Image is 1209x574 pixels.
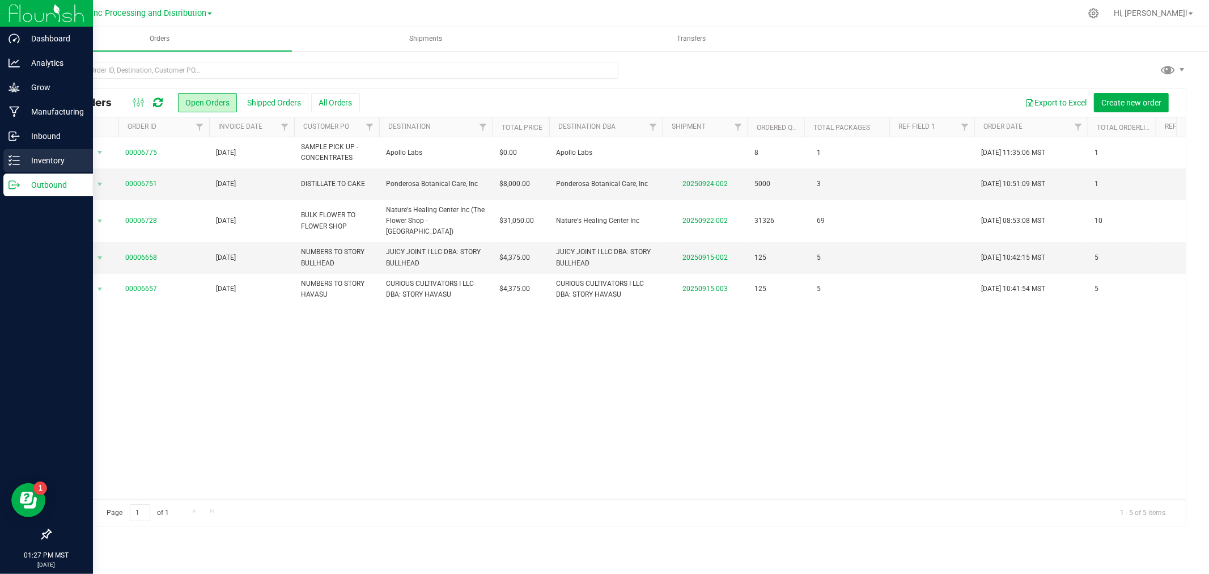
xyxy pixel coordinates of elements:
[293,27,558,51] a: Shipments
[811,281,826,297] span: 5
[983,123,1023,130] a: Order Date
[20,105,88,119] p: Manufacturing
[9,57,20,69] inline-svg: Analytics
[672,123,706,130] a: Shipment
[386,147,486,158] span: Apollo Labs
[20,178,88,192] p: Outbound
[499,179,530,189] span: $8,000.00
[33,482,47,495] iframe: Resource center unread badge
[388,123,431,130] a: Destination
[981,179,1045,189] span: [DATE] 10:51:09 MST
[644,117,663,137] a: Filter
[125,216,157,226] a: 00006728
[20,56,88,70] p: Analytics
[682,254,728,261] a: 20250915-002
[27,27,292,51] a: Orders
[9,155,20,166] inline-svg: Inventory
[134,34,185,44] span: Orders
[1094,93,1169,112] button: Create new order
[811,176,826,192] span: 3
[301,247,372,268] span: NUMBERS TO STORY BULLHEAD
[386,278,486,300] span: CURIOUS CULTIVATORS I LLC DBA: STORY HAVASU
[301,278,372,300] span: NUMBERS TO STORY HAVASU
[216,284,236,294] span: [DATE]
[754,252,766,263] span: 125
[303,123,349,130] a: Customer PO
[9,106,20,117] inline-svg: Manufacturing
[1018,93,1094,112] button: Export to Excel
[275,117,294,137] a: Filter
[216,216,236,226] span: [DATE]
[301,210,372,231] span: BULK FLOWER TO FLOWER SHOP
[981,147,1045,158] span: [DATE] 11:35:06 MST
[360,117,379,137] a: Filter
[240,93,308,112] button: Shipped Orders
[981,216,1045,226] span: [DATE] 08:53:08 MST
[1114,9,1187,18] span: Hi, [PERSON_NAME]!
[190,117,209,137] a: Filter
[729,117,748,137] a: Filter
[474,117,493,137] a: Filter
[813,124,870,132] a: Total Packages
[1101,98,1161,107] span: Create new order
[97,504,179,522] span: Page of 1
[93,250,107,266] span: select
[811,145,826,161] span: 1
[394,34,457,44] span: Shipments
[1095,179,1098,189] span: 1
[20,81,88,94] p: Grow
[1095,216,1102,226] span: 10
[754,216,774,226] span: 31326
[93,213,107,229] span: select
[556,179,656,189] span: Ponderosa Botanical Care, Inc
[811,250,826,266] span: 5
[502,124,542,132] a: Total Price
[33,9,206,18] span: Globe Farmacy Inc Processing and Distribution
[1069,117,1088,137] a: Filter
[956,117,974,137] a: Filter
[558,123,616,130] a: Destination DBA
[559,27,824,51] a: Transfers
[499,216,534,226] span: $31,050.00
[1087,8,1101,19] div: Manage settings
[9,130,20,142] inline-svg: Inbound
[93,145,107,161] span: select
[754,147,758,158] span: 8
[9,33,20,44] inline-svg: Dashboard
[682,217,728,225] a: 20250922-002
[128,123,156,130] a: Order ID
[178,93,237,112] button: Open Orders
[1097,124,1158,132] a: Total Orderlines
[661,34,721,44] span: Transfers
[11,483,45,517] iframe: Resource center
[218,123,262,130] a: Invoice Date
[386,247,486,268] span: JUICY JOINT I LLC DBA: STORY BULLHEAD
[301,179,372,189] span: DISTILLATE TO CAKE
[216,179,236,189] span: [DATE]
[682,180,728,188] a: 20250924-002
[125,147,157,158] a: 00006775
[1095,252,1098,263] span: 5
[499,147,517,158] span: $0.00
[386,205,486,238] span: Nature's Healing Center Inc (The Flower Shop - [GEOGRAPHIC_DATA])
[981,284,1045,294] span: [DATE] 10:41:54 MST
[20,32,88,45] p: Dashboard
[125,252,157,263] a: 00006658
[757,124,800,132] a: Ordered qty
[125,179,157,189] a: 00006751
[556,278,656,300] span: CURIOUS CULTIVATORS I LLC DBA: STORY HAVASU
[216,252,236,263] span: [DATE]
[125,284,157,294] a: 00006657
[499,252,530,263] span: $4,375.00
[811,213,830,229] span: 69
[499,284,530,294] span: $4,375.00
[556,216,656,226] span: Nature's Healing Center Inc
[556,247,656,268] span: JUICY JOINT I LLC DBA: STORY BULLHEAD
[1095,147,1098,158] span: 1
[5,550,88,560] p: 01:27 PM MST
[386,179,486,189] span: Ponderosa Botanical Care, Inc
[754,284,766,294] span: 125
[20,129,88,143] p: Inbound
[9,179,20,191] inline-svg: Outbound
